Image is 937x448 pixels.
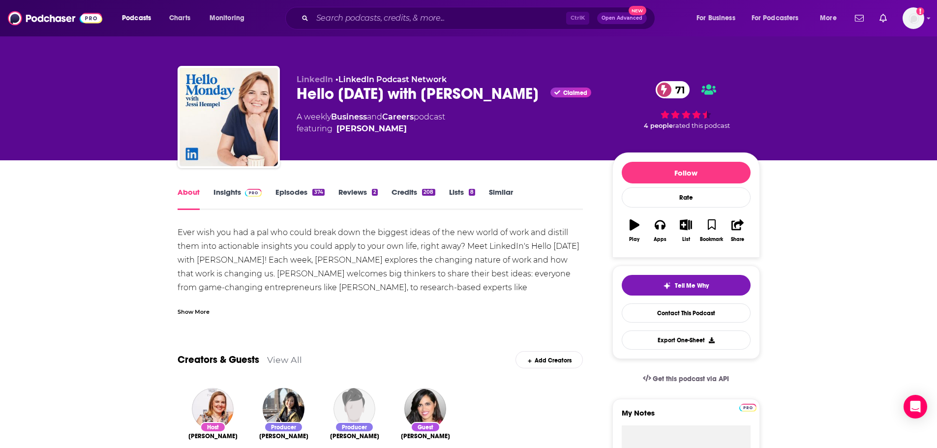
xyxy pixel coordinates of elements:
[259,432,308,440] span: [PERSON_NAME]
[213,187,262,210] a: InsightsPodchaser Pro
[411,422,440,432] div: Guest
[333,388,375,430] img: Sarah Storm
[739,402,756,412] a: Pro website
[401,432,450,440] a: Dr. Sue Varma
[122,11,151,25] span: Podcasts
[469,189,475,196] div: 8
[188,432,238,440] span: [PERSON_NAME]
[188,432,238,440] a: Jessi Hempel
[401,432,450,440] span: [PERSON_NAME]
[245,189,262,197] img: Podchaser Pro
[622,187,751,208] div: Rate
[169,11,190,25] span: Charts
[654,237,666,242] div: Apps
[903,7,924,29] button: Show profile menu
[622,275,751,296] button: tell me why sparkleTell Me Why
[629,237,639,242] div: Play
[275,187,324,210] a: Episodes374
[903,7,924,29] img: User Profile
[192,388,234,430] img: Jessi Hempel
[731,237,744,242] div: Share
[752,11,799,25] span: For Podcasters
[8,9,102,28] img: Podchaser - Follow, Share and Rate Podcasts
[665,81,690,98] span: 71
[563,90,587,95] span: Claimed
[312,10,566,26] input: Search podcasts, credits, & more...
[696,11,735,25] span: For Business
[644,122,673,129] span: 4 people
[515,351,583,368] div: Add Creators
[330,432,379,440] span: [PERSON_NAME]
[602,16,642,21] span: Open Advanced
[295,7,665,30] div: Search podcasts, credits, & more...
[178,187,200,210] a: About
[263,388,304,430] img: Laura Sim
[699,213,725,248] button: Bookmark
[335,75,447,84] span: •
[404,388,446,430] img: Dr. Sue Varma
[163,10,196,26] a: Charts
[338,75,447,84] a: LinkedIn Podcast Network
[330,432,379,440] a: Sarah Storm
[663,282,671,290] img: tell me why sparkle
[903,7,924,29] span: Logged in as WE_Broadcast
[200,422,226,432] div: Host
[725,213,750,248] button: Share
[297,123,445,135] span: featuring
[178,354,259,366] a: Creators & Guests
[622,303,751,323] a: Contact This Podcast
[264,422,303,432] div: Producer
[180,68,278,166] img: Hello Monday with Jessi Hempel
[904,395,927,418] div: Open Intercom Messenger
[629,6,646,15] span: New
[267,355,302,365] a: View All
[566,12,589,25] span: Ctrl K
[372,189,378,196] div: 2
[745,10,813,26] button: open menu
[622,213,647,248] button: Play
[597,12,647,24] button: Open AdvancedNew
[675,282,709,290] span: Tell Me Why
[673,122,730,129] span: rated this podcast
[876,10,891,27] a: Show notifications dropdown
[656,81,690,98] a: 71
[489,187,513,210] a: Similar
[622,330,751,350] button: Export One-Sheet
[739,404,756,412] img: Podchaser Pro
[647,213,673,248] button: Apps
[422,189,435,196] div: 208
[297,75,333,84] span: LinkedIn
[612,75,760,136] div: 71 4 peoplerated this podcast
[622,408,751,425] label: My Notes
[178,226,583,350] div: Ever wish you had a pal who could break down the biggest ideas of the new world of work and disti...
[210,11,244,25] span: Monitoring
[382,112,414,121] a: Careers
[682,237,690,242] div: List
[673,213,698,248] button: List
[259,432,308,440] a: Laura Sim
[297,111,445,135] div: A weekly podcast
[851,10,868,27] a: Show notifications dropdown
[392,187,435,210] a: Credits208
[449,187,475,210] a: Lists8
[622,162,751,183] button: Follow
[338,187,378,210] a: Reviews2
[820,11,837,25] span: More
[336,123,407,135] a: Jessi Hempel
[813,10,849,26] button: open menu
[331,112,367,121] a: Business
[653,375,729,383] span: Get this podcast via API
[690,10,748,26] button: open menu
[335,422,374,432] div: Producer
[700,237,723,242] div: Bookmark
[312,189,324,196] div: 374
[635,367,737,391] a: Get this podcast via API
[115,10,164,26] button: open menu
[367,112,382,121] span: and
